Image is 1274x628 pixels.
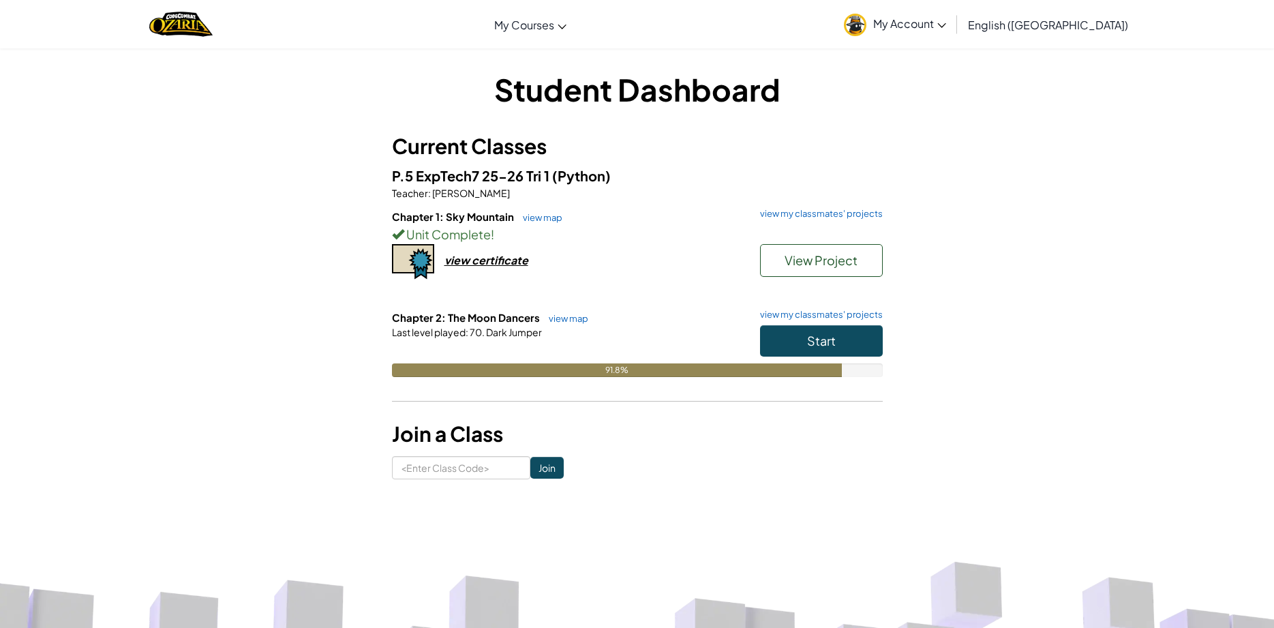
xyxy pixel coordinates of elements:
[149,10,213,38] img: Home
[392,253,528,267] a: view certificate
[873,16,946,31] span: My Account
[785,252,858,268] span: View Project
[468,326,485,338] span: 70.
[552,167,611,184] span: (Python)
[485,326,542,338] span: Dark Jumper
[542,313,588,324] a: view map
[444,253,528,267] div: view certificate
[392,456,530,479] input: <Enter Class Code>
[753,310,883,319] a: view my classmates' projects
[431,187,510,199] span: [PERSON_NAME]
[392,68,883,110] h1: Student Dashboard
[491,226,494,242] span: !
[392,311,542,324] span: Chapter 2: The Moon Dancers
[844,14,866,36] img: avatar
[392,187,428,199] span: Teacher
[753,209,883,218] a: view my classmates' projects
[487,6,573,43] a: My Courses
[466,326,468,338] span: :
[404,226,491,242] span: Unit Complete
[516,212,562,223] a: view map
[760,325,883,357] button: Start
[392,419,883,449] h3: Join a Class
[392,326,466,338] span: Last level played
[760,244,883,277] button: View Project
[530,457,564,479] input: Join
[392,167,552,184] span: P.5 ExpTech7 25-26 Tri 1
[392,210,516,223] span: Chapter 1: Sky Mountain
[392,131,883,162] h3: Current Classes
[807,333,836,348] span: Start
[968,18,1128,32] span: English ([GEOGRAPHIC_DATA])
[837,3,953,46] a: My Account
[961,6,1135,43] a: English ([GEOGRAPHIC_DATA])
[428,187,431,199] span: :
[149,10,213,38] a: Ozaria by CodeCombat logo
[494,18,554,32] span: My Courses
[392,363,843,377] div: 91.8%
[392,244,434,280] img: certificate-icon.png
